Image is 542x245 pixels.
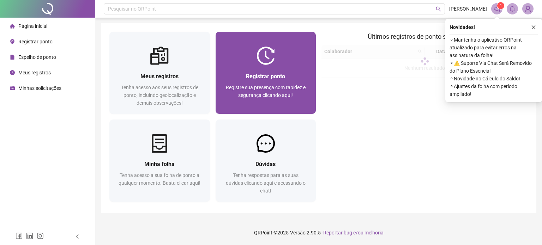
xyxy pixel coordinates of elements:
[119,172,200,186] span: Tenha acesso a sua folha de ponto a qualquer momento. Basta clicar aqui!
[75,234,80,239] span: left
[226,172,306,194] span: Tenha respostas para as suas dúvidas clicando aqui e acessando o chat!
[109,120,210,202] a: Minha folhaTenha acesso a sua folha de ponto a qualquer momento. Basta clicar aqui!
[216,32,316,114] a: Registrar pontoRegistre sua presença com rapidez e segurança clicando aqui!
[449,5,487,13] span: [PERSON_NAME]
[109,32,210,114] a: Meus registrosTenha acesso aos seus registros de ponto, incluindo geolocalização e demais observa...
[226,85,306,98] span: Registre sua presença com rapidez e segurança clicando aqui!
[436,6,441,12] span: search
[450,82,538,98] span: ⚬ Ajustes da folha com período ampliado!
[10,55,15,60] span: file
[523,4,533,14] img: 87410
[368,33,482,40] span: Últimos registros de ponto sincronizados
[246,73,285,80] span: Registrar ponto
[144,161,175,167] span: Minha folha
[531,25,536,30] span: close
[290,230,306,235] span: Versão
[140,73,179,80] span: Meus registros
[10,86,15,91] span: schedule
[18,39,53,44] span: Registrar ponto
[450,75,538,82] span: ⚬ Novidade no Cálculo do Saldo!
[500,3,502,8] span: 1
[10,70,15,75] span: clock-circle
[18,70,51,75] span: Meus registros
[450,23,475,31] span: Novidades !
[37,232,44,239] span: instagram
[497,2,504,9] sup: 1
[509,6,516,12] span: bell
[255,161,276,167] span: Dúvidas
[216,120,316,202] a: DúvidasTenha respostas para as suas dúvidas clicando aqui e acessando o chat!
[16,232,23,239] span: facebook
[450,59,538,75] span: ⚬ ⚠️ Suporte Via Chat Será Removido do Plano Essencial
[450,36,538,59] span: ⚬ Mantenha o aplicativo QRPoint atualizado para evitar erros na assinatura da folha!
[10,24,15,29] span: home
[323,230,384,235] span: Reportar bug e/ou melhoria
[95,220,542,245] footer: QRPoint © 2025 - 2.90.5 -
[18,23,47,29] span: Página inicial
[10,39,15,44] span: environment
[494,6,500,12] span: notification
[26,232,33,239] span: linkedin
[121,85,198,106] span: Tenha acesso aos seus registros de ponto, incluindo geolocalização e demais observações!
[18,54,56,60] span: Espelho de ponto
[18,85,61,91] span: Minhas solicitações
